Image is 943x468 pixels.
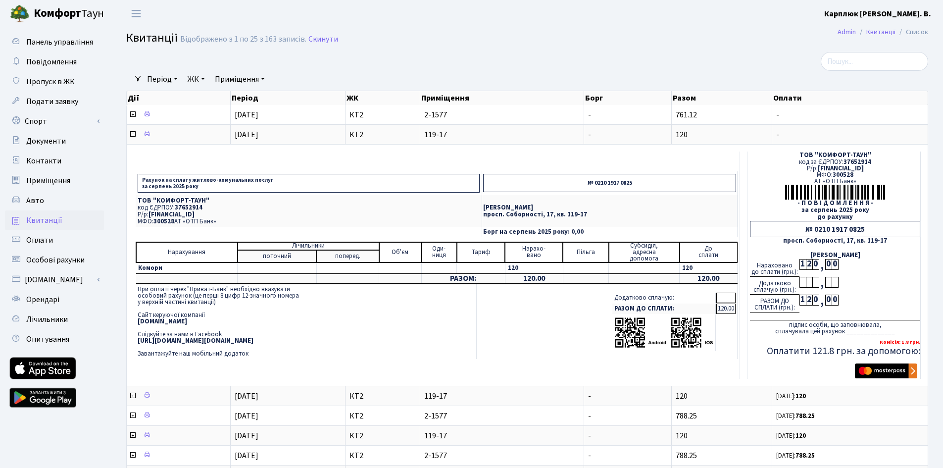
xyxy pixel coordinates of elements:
[184,71,209,88] a: ЖК
[776,431,806,440] small: [DATE]:
[812,295,819,306] div: 0
[680,242,738,262] td: До cплати
[136,262,238,274] td: Комори
[612,293,716,303] td: Додатково сплачую:
[676,129,688,140] span: 120
[750,320,920,335] div: підпис особи, що заповнювала, сплачувала цей рахунок ______________
[424,111,580,119] span: 2-1577
[825,295,832,306] div: 0
[238,242,379,250] td: Лічильники
[149,210,195,219] span: [FINANCIAL_ID]
[138,174,480,193] p: Рахунок на сплату житлово-комунальних послуг за серпень 2025 року
[349,111,416,119] span: КТ2
[750,165,920,172] div: Р/р:
[799,295,806,306] div: 1
[483,205,736,211] p: [PERSON_NAME]
[26,136,66,147] span: Документи
[563,242,609,262] td: Пільга
[138,336,253,345] b: [URL][DOMAIN_NAME][DOMAIN_NAME]
[750,214,920,220] div: до рахунку
[588,129,591,140] span: -
[349,392,416,400] span: КТ2
[5,210,104,230] a: Квитанції
[424,412,580,420] span: 2-1577
[5,270,104,290] a: [DOMAIN_NAME]
[588,411,591,421] span: -
[424,452,580,460] span: 2-1577
[676,411,697,421] span: 788.25
[588,450,591,461] span: -
[776,451,815,460] small: [DATE]:
[832,259,838,270] div: 0
[832,295,838,306] div: 0
[457,242,505,262] td: Тариф
[750,252,920,259] div: [PERSON_NAME]
[5,171,104,191] a: Приміщення
[180,35,306,44] div: Відображено з 1 по 25 з 163 записів.
[584,91,672,105] th: Борг
[235,109,258,120] span: [DATE]
[5,111,104,131] a: Спорт
[588,430,591,441] span: -
[680,273,738,284] td: 120.00
[676,391,688,402] span: 120
[750,200,920,207] div: - П О В І Д О М Л Е Н Н Я -
[346,91,420,105] th: ЖК
[421,273,505,284] td: РАЗОМ:
[855,364,917,378] img: Masterpass
[676,109,697,120] span: 761.12
[795,412,815,420] b: 788.25
[308,35,338,44] a: Скинути
[26,255,85,265] span: Особові рахунки
[420,91,584,105] th: Приміщення
[175,203,202,212] span: 37652914
[895,27,928,38] li: Список
[379,242,422,262] td: Об'єм
[349,412,416,420] span: КТ2
[26,215,62,226] span: Квитанції
[821,52,928,71] input: Пошук...
[750,178,920,185] div: АТ «ОТП Банк»
[34,5,104,22] span: Таун
[424,432,580,440] span: 119-17
[127,91,231,105] th: Дії
[483,211,736,218] p: просп. Соборності, 17, кв. 119-17
[26,195,44,206] span: Авто
[424,392,580,400] span: 119-17
[235,430,258,441] span: [DATE]
[26,294,59,305] span: Орендарі
[588,391,591,402] span: -
[795,431,806,440] b: 120
[750,207,920,213] div: за серпень 2025 року
[238,250,317,262] td: поточний
[136,284,477,359] td: При оплаті через "Приват-Банк" необхідно вказувати особовий рахунок (це перші 8 цифр 12-значного ...
[349,452,416,460] span: КТ2
[5,131,104,151] a: Документи
[26,76,75,87] span: Пропуск в ЖК
[5,230,104,250] a: Оплати
[138,317,187,326] b: [DOMAIN_NAME]
[880,338,920,346] b: Комісія: 1.8 грн.
[153,217,174,226] span: 300528
[824,8,931,19] b: Карплюк [PERSON_NAME]. В.
[5,191,104,210] a: Авто
[483,174,736,192] p: № 0210 1917 0825
[235,129,258,140] span: [DATE]
[844,157,871,166] span: 37652914
[588,109,591,120] span: -
[424,131,580,139] span: 119-17
[833,170,853,179] span: 300528
[26,96,78,107] span: Подати заявку
[235,411,258,421] span: [DATE]
[483,229,736,235] p: Борг на серпень 2025 року: 0,00
[818,164,864,173] span: [FINANCIAL_ID]
[680,262,738,274] td: 120
[26,37,93,48] span: Панель управління
[819,277,825,288] div: ,
[799,259,806,270] div: 1
[750,277,799,295] div: Додатково сплачую (грн.):
[316,250,379,262] td: поперед.
[676,430,688,441] span: 120
[824,8,931,20] a: Карплюк [PERSON_NAME]. В.
[26,175,70,186] span: Приміщення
